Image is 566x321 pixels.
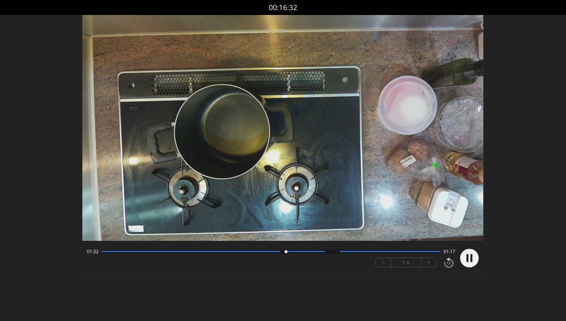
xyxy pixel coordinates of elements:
a: 00:16:32 [269,2,297,13]
span: 01:17 [444,249,455,255]
span: 01:32 [87,249,98,255]
button: + [421,258,436,267]
div: 1 × [391,258,421,267]
button: − [376,258,391,267]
